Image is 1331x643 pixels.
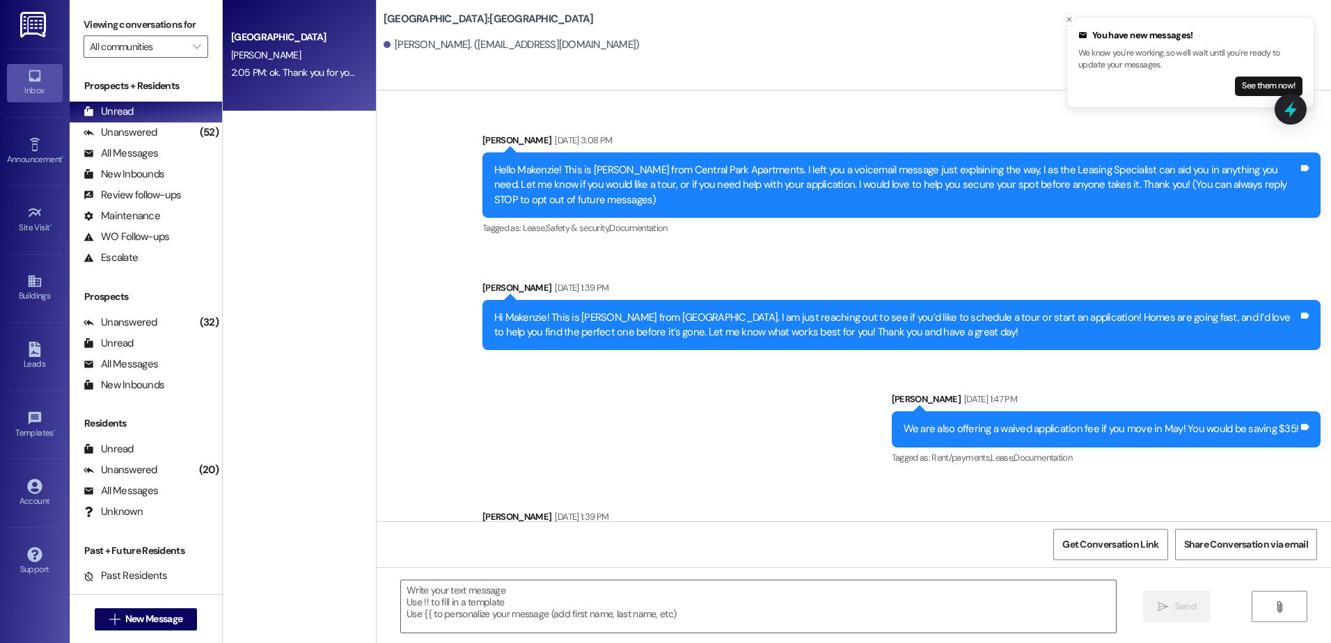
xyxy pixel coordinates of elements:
[1014,452,1072,463] span: Documentation
[84,442,134,457] div: Unread
[84,357,158,372] div: All Messages
[1184,537,1308,552] span: Share Conversation via email
[931,452,991,463] span: Rent/payments ,
[70,543,222,558] div: Past + Future Residents
[84,484,158,498] div: All Messages
[84,167,164,182] div: New Inbounds
[84,505,143,519] div: Unknown
[84,463,157,477] div: Unanswered
[892,392,1321,411] div: [PERSON_NAME]
[196,122,222,143] div: (52)
[384,12,594,26] b: [GEOGRAPHIC_DATA]: [GEOGRAPHIC_DATA]
[961,392,1017,406] div: [DATE] 1:47 PM
[494,163,1298,207] div: Hello Makenzie! This is [PERSON_NAME] from Central Park Apartments. I left you a voicemail messag...
[84,125,157,140] div: Unanswered
[90,35,186,58] input: All communities
[7,201,63,239] a: Site Visit •
[523,222,546,234] span: Lease ,
[84,14,208,35] label: Viewing conversations for
[551,509,608,524] div: [DATE] 1:39 PM
[482,218,1321,238] div: Tagged as:
[231,30,360,45] div: [GEOGRAPHIC_DATA]
[7,406,63,444] a: Templates •
[1143,591,1211,622] button: Send
[609,222,668,234] span: Documentation
[84,188,181,203] div: Review follow-ups
[84,315,157,330] div: Unanswered
[7,64,63,102] a: Inbox
[1158,601,1168,612] i: 
[482,280,1321,300] div: [PERSON_NAME]
[1174,599,1196,614] span: Send
[546,222,609,234] span: Safety & security ,
[7,475,63,512] a: Account
[84,569,168,583] div: Past Residents
[1062,13,1076,26] button: Close toast
[1078,29,1302,42] div: You have new messages!
[1062,537,1158,552] span: Get Conversation Link
[1053,529,1167,560] button: Get Conversation Link
[892,447,1321,468] div: Tagged as:
[20,12,49,38] img: ResiDesk Logo
[70,416,222,431] div: Residents
[84,146,158,161] div: All Messages
[231,66,379,79] div: 2:05 PM: ok. Thank you for your help!
[70,79,222,93] div: Prospects + Residents
[84,104,134,119] div: Unread
[62,152,64,162] span: •
[904,422,1299,436] div: We are also offering a waived application fee if you move in May! You would be saving $35!
[7,338,63,375] a: Leads
[482,133,1321,152] div: [PERSON_NAME]
[551,280,608,295] div: [DATE] 1:39 PM
[384,38,640,52] div: [PERSON_NAME]. ([EMAIL_ADDRESS][DOMAIN_NAME])
[7,543,63,580] a: Support
[193,41,200,52] i: 
[196,312,222,333] div: (32)
[991,452,1014,463] span: Lease ,
[70,289,222,304] div: Prospects
[95,608,198,630] button: New Message
[482,509,1321,529] div: [PERSON_NAME]
[1235,77,1302,96] button: See them now!
[494,310,1298,340] div: Hi Makenzie! This is [PERSON_NAME] from [GEOGRAPHIC_DATA]. I am just reaching out to see if you’d...
[7,269,63,307] a: Buildings
[84,378,164,392] div: New Inbounds
[109,614,120,625] i: 
[54,426,56,436] span: •
[125,612,182,626] span: New Message
[84,230,169,244] div: WO Follow-ups
[84,209,160,223] div: Maintenance
[196,459,222,481] div: (20)
[84,336,134,351] div: Unread
[1078,47,1302,72] p: We know you're working, so we'll wait until you're ready to update your messages.
[1175,529,1317,560] button: Share Conversation via email
[1274,601,1284,612] i: 
[551,133,612,148] div: [DATE] 3:08 PM
[231,49,301,61] span: [PERSON_NAME]
[50,221,52,230] span: •
[84,251,138,265] div: Escalate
